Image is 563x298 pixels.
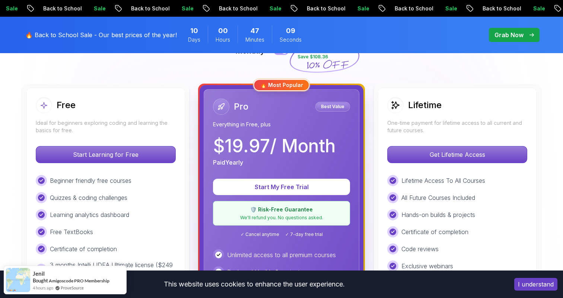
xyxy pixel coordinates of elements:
[50,193,127,202] p: Quizzes & coding challenges
[436,5,460,12] p: Sale
[6,268,30,292] img: provesource social proof notification image
[188,36,200,43] span: Days
[36,119,176,134] p: Ideal for beginners exploring coding and learning the basics for free.
[317,103,349,110] p: Best Value
[218,215,345,221] p: We'll refund you. No questions asked.
[218,206,345,213] p: 🛡️ Risk-Free Guarantee
[85,5,108,12] p: Sale
[473,5,524,12] p: Back to School
[222,182,341,191] p: Start My Free Trial
[285,231,323,237] span: ✓ 7-day free trial
[213,158,243,167] p: Paid Yearly
[260,5,284,12] p: Sale
[401,244,439,253] p: Code reviews
[251,26,259,36] span: 47 Minutes
[50,260,176,278] p: 3 months IntelliJ IDEA Ultimate license ($249 value)
[388,146,527,163] p: Get Lifetime Access
[387,119,527,134] p: One-time payment for lifetime access to all current and future courses.
[36,146,175,163] p: Start Learning for Free
[401,227,468,236] p: Certificate of completion
[216,36,230,43] span: Hours
[280,36,302,43] span: Seconds
[213,179,350,195] button: Start My Free Trial
[213,121,350,128] p: Everything in Free, plus
[401,210,475,219] p: Hands-on builds & projects
[213,183,350,191] a: Start My Free Trial
[348,5,372,12] p: Sale
[241,231,279,237] span: ✓ Cancel anytime
[286,26,295,36] span: 9 Seconds
[25,30,177,39] p: 🔥 Back to School Sale - Our best prices of the year!
[36,151,176,158] a: Start Learning for Free
[234,101,248,113] h2: Pro
[122,5,172,12] p: Back to School
[401,262,453,271] p: Exclusive webinars
[36,146,176,163] button: Start Learning for Free
[34,5,85,12] p: Back to School
[50,244,117,253] p: Certificate of completion
[190,26,198,36] span: 10 Days
[401,176,485,185] p: Lifetime Access To All Courses
[6,276,503,292] div: This website uses cookies to enhance the user experience.
[227,250,336,259] p: Unlimited access to all premium courses
[218,26,228,36] span: 0 Hours
[210,5,260,12] p: Back to School
[514,278,557,291] button: Accept cookies
[245,36,264,43] span: Minutes
[50,210,129,219] p: Learning analytics dashboard
[387,146,527,163] button: Get Lifetime Access
[57,99,76,111] h2: Free
[172,5,196,12] p: Sale
[524,5,548,12] p: Sale
[298,5,348,12] p: Back to School
[401,193,475,202] p: All Future Courses Included
[213,137,335,155] p: $ 19.97 / Month
[33,271,45,277] span: Jenil
[33,278,48,284] span: Bought
[50,176,131,185] p: Beginner friendly free courses
[33,285,53,291] span: 4 hours ago
[50,227,93,236] p: Free TextBooks
[494,30,524,39] p: Grab Now
[387,151,527,158] a: Get Lifetime Access
[408,99,442,111] h2: Lifetime
[227,268,303,276] p: Real-world builds & projects
[385,5,436,12] p: Back to School
[61,285,84,291] a: ProveSource
[49,278,109,284] a: Amigoscode PRO Membership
